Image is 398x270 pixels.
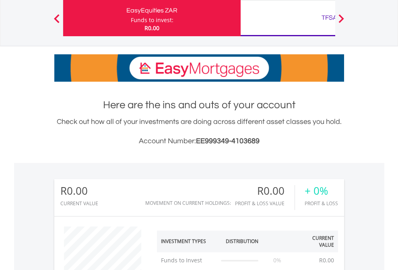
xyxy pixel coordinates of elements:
th: Current Value [293,231,338,252]
span: R0.00 [144,24,159,32]
button: Next [333,18,349,26]
div: + 0% [305,185,338,197]
div: Movement on Current Holdings: [145,200,231,206]
td: 0% [262,252,293,268]
div: R0.00 [60,185,98,197]
div: Funds to invest: [131,16,173,24]
span: EE999349-4103689 [196,137,260,145]
div: R0.00 [235,185,295,197]
div: Profit & Loss [305,201,338,206]
div: EasyEquities ZAR [68,5,236,16]
div: Distribution [226,238,258,245]
td: Funds to Invest [157,252,217,268]
h3: Account Number: [54,136,344,147]
div: CURRENT VALUE [60,201,98,206]
div: Profit & Loss Value [235,201,295,206]
img: EasyMortage Promotion Banner [54,54,344,82]
button: Previous [49,18,65,26]
td: R0.00 [315,252,338,268]
th: Investment Types [157,231,217,252]
div: Check out how all of your investments are doing across different asset classes you hold. [54,116,344,147]
h1: Here are the ins and outs of your account [54,98,344,112]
